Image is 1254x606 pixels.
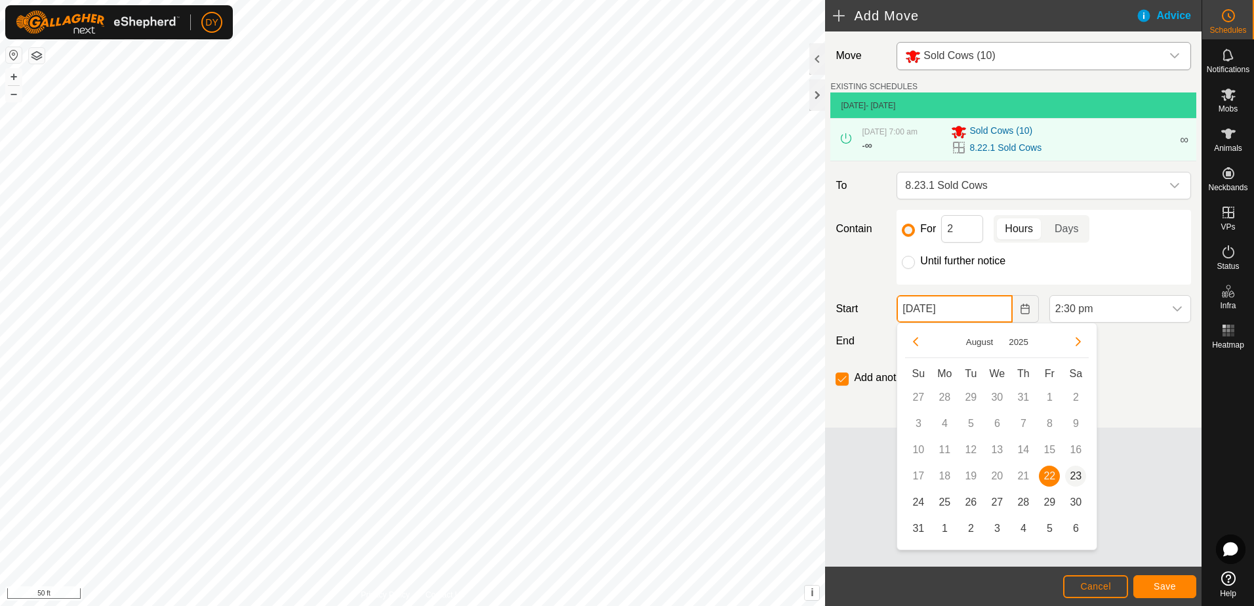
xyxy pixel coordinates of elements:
td: 24 [905,489,931,515]
span: ∞ [1180,133,1188,146]
span: We [989,368,1005,379]
label: Until further notice [920,256,1005,266]
span: 2:30 pm [1050,296,1164,322]
span: Notifications [1207,66,1249,73]
td: 27 [905,384,931,411]
div: dropdown trigger [1162,43,1188,70]
td: 27 [984,489,1010,515]
div: dropdown trigger [1164,296,1190,322]
span: Tu [965,368,977,379]
td: 1 [1036,384,1062,411]
span: 28 [1013,492,1034,513]
button: Choose Month [961,334,999,350]
td: 15 [1036,437,1062,463]
span: 29 [1039,492,1060,513]
span: Infra [1220,302,1236,310]
img: Gallagher Logo [16,10,180,34]
label: Contain [830,221,891,237]
span: Days [1055,221,1078,237]
label: To [830,172,891,199]
span: Help [1220,590,1236,597]
td: 13 [984,437,1010,463]
label: End [830,333,891,349]
button: i [805,586,819,600]
span: [DATE] 7:00 am [862,127,917,136]
td: 28 [1010,489,1036,515]
span: Sa [1070,368,1083,379]
span: 26 [960,492,981,513]
a: Privacy Policy [361,589,410,601]
span: 5 [1039,518,1060,539]
button: – [6,86,22,102]
div: - [862,138,872,153]
span: Sold Cows (10) [923,50,995,61]
a: Help [1202,566,1254,603]
label: Add another scheduled move [854,373,990,383]
td: 19 [958,463,984,489]
td: 4 [931,411,958,437]
button: Previous Month [905,331,926,352]
button: Next Month [1068,331,1089,352]
button: Reset Map [6,47,22,63]
span: 4 [1013,518,1034,539]
span: 31 [908,518,929,539]
td: 22 [1036,463,1062,489]
td: 2 [1062,384,1089,411]
h2: Add Move [833,8,1135,24]
span: 8.23.1 Sold Cows [900,172,1162,199]
td: 28 [931,384,958,411]
td: 7 [1010,411,1036,437]
span: VPs [1221,223,1235,231]
span: 1 [934,518,955,539]
span: [DATE] [841,101,866,110]
td: 21 [1010,463,1036,489]
span: Schedules [1209,26,1246,34]
td: 29 [958,384,984,411]
span: Su [912,368,925,379]
td: 18 [931,463,958,489]
span: i [811,587,813,598]
td: 6 [1062,515,1089,542]
span: Hours [1005,221,1033,237]
td: 10 [905,437,931,463]
td: 31 [1010,384,1036,411]
span: Mobs [1219,105,1238,113]
span: Animals [1214,144,1242,152]
button: Save [1133,575,1196,598]
button: Choose Year [1003,334,1034,350]
div: Choose Date [897,323,1097,550]
td: 3 [984,515,1010,542]
td: 14 [1010,437,1036,463]
span: 2 [960,518,981,539]
span: 23 [1065,466,1086,487]
td: 5 [958,411,984,437]
span: Heatmap [1212,341,1244,349]
label: Move [830,42,891,70]
a: 8.22.1 Sold Cows [969,141,1042,155]
td: 2 [958,515,984,542]
td: 23 [1062,463,1089,489]
td: 17 [905,463,931,489]
div: Advice [1136,8,1202,24]
td: 8 [1036,411,1062,437]
td: 16 [1062,437,1089,463]
td: 30 [1062,489,1089,515]
span: DY [205,16,218,30]
td: 25 [931,489,958,515]
button: Cancel [1063,575,1128,598]
span: Neckbands [1208,184,1247,192]
span: 22 [1039,466,1060,487]
span: Th [1017,368,1030,379]
td: 30 [984,384,1010,411]
td: 26 [958,489,984,515]
span: 25 [934,492,955,513]
td: 1 [931,515,958,542]
span: Status [1217,262,1239,270]
span: - [DATE] [866,101,895,110]
td: 3 [905,411,931,437]
td: 4 [1010,515,1036,542]
span: 24 [908,492,929,513]
span: Fr [1045,368,1055,379]
td: 11 [931,437,958,463]
td: 29 [1036,489,1062,515]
